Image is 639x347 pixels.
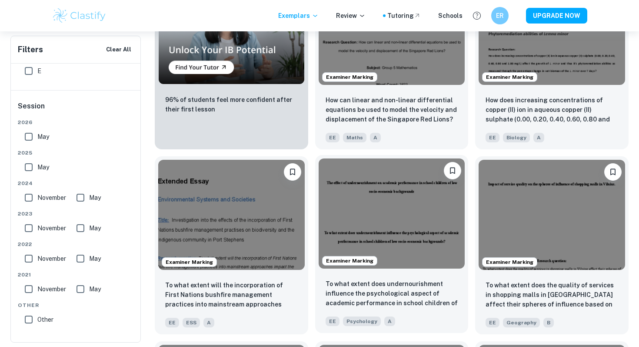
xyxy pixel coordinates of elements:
button: Bookmark [284,163,301,181]
button: Help and Feedback [469,8,484,23]
span: November [37,193,66,202]
p: How does increasing concentrations of copper (II) ion in aqueous copper (II) sulphate (0.00, 0.20... [486,95,618,125]
span: 2022 [18,240,134,248]
span: 2025 [18,149,134,157]
a: Examiner MarkingBookmarkTo what extent will the incorporation of First Nations bushfire managemen... [155,156,308,334]
p: Exemplars [278,11,319,20]
span: EE [165,318,179,327]
span: E [37,66,41,76]
p: To what extent will the incorporation of First Nations bushfire management practices into mainstr... [165,280,298,310]
span: EE [486,133,499,142]
img: Psychology EE example thumbnail: To what extent does undernourishment inf [319,158,465,268]
span: EE [326,317,339,326]
img: Geography EE example thumbnail: To what extent does the quality of servi [479,160,625,270]
span: May [37,132,49,141]
span: Maths [343,133,366,142]
span: A [203,318,214,327]
p: 96% of students feel more confident after their first lesson [165,95,298,114]
span: Examiner Marking [162,258,216,266]
span: Other [37,315,53,324]
span: 2021 [18,271,134,279]
span: 2023 [18,210,134,218]
span: Psychology [343,317,381,326]
span: Biology [503,133,530,142]
p: How can linear and non-linear differential equations be used to model the velocity and displaceme... [326,95,458,124]
span: November [37,254,66,263]
a: Tutoring [387,11,421,20]
span: Examiner Marking [483,73,537,81]
p: Review [336,11,366,20]
button: ER [491,7,509,24]
p: To what extent does undernourishment influence the psychological aspect of academic performance i... [326,279,458,309]
span: November [37,223,66,233]
span: 2024 [18,179,134,187]
button: Clear All [104,43,133,56]
span: Other [18,301,134,309]
span: November [37,284,66,294]
span: May [89,254,101,263]
span: A [370,133,381,142]
h6: ER [495,11,505,20]
h6: Filters [18,44,43,56]
img: ESS EE example thumbnail: To what extent will the incorporation of [158,160,305,270]
span: A [384,317,395,326]
a: Schools [438,11,463,20]
span: ESS [183,318,200,327]
h6: Session [18,101,134,118]
span: May [89,223,101,233]
span: May [89,284,101,294]
span: B [543,318,554,327]
button: Bookmark [604,163,622,181]
span: Examiner Marking [323,257,377,265]
p: To what extent does the quality of services in shopping malls in Vilnius affect their spheres of ... [486,280,618,310]
button: Bookmark [444,162,461,179]
a: Examiner MarkingBookmarkTo what extent does the quality of services in shopping malls in Vilnius ... [475,156,629,334]
span: A [533,133,544,142]
span: Examiner Marking [483,258,537,266]
span: May [37,162,49,172]
span: Geography [503,318,540,327]
span: EE [326,133,339,142]
span: EE [486,318,499,327]
img: Clastify logo [52,7,107,24]
span: Examiner Marking [323,73,377,81]
button: UPGRADE NOW [526,8,587,24]
a: Examiner MarkingBookmarkTo what extent does undernourishment influence the psychological aspect o... [315,156,469,334]
span: 2026 [18,118,134,126]
span: May [89,193,101,202]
